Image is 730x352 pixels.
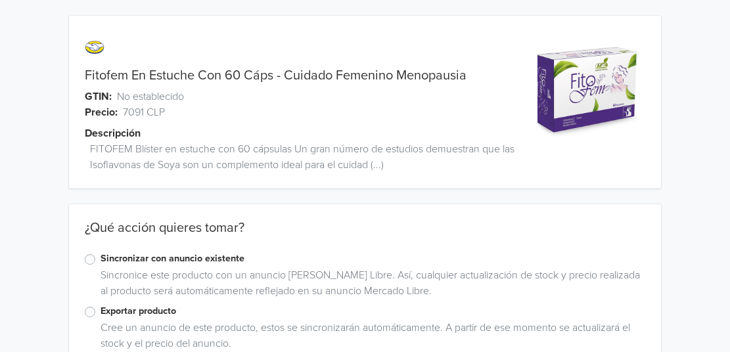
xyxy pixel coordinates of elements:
span: GTIN: [85,89,112,104]
label: Exportar producto [101,304,645,319]
a: Fitofem En Estuche Con 60 Cáps - Cuidado Femenino Menopausia [85,68,467,83]
div: Sincronice este producto con un anuncio [PERSON_NAME] Libre. Así, cualquier actualización de stoc... [95,267,645,304]
span: 7091 CLP [123,104,165,120]
span: No establecido [117,89,184,104]
span: FITOFEM Blíster en estuche con 60 cápsulas Un gran número de estudios demuestran que las Isoflavo... [90,141,529,173]
div: ¿Qué acción quieres tomar? [69,220,661,252]
span: Precio: [85,104,118,120]
label: Sincronizar con anuncio existente [101,252,645,266]
span: Descripción [85,125,141,141]
img: product_image [537,42,637,141]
